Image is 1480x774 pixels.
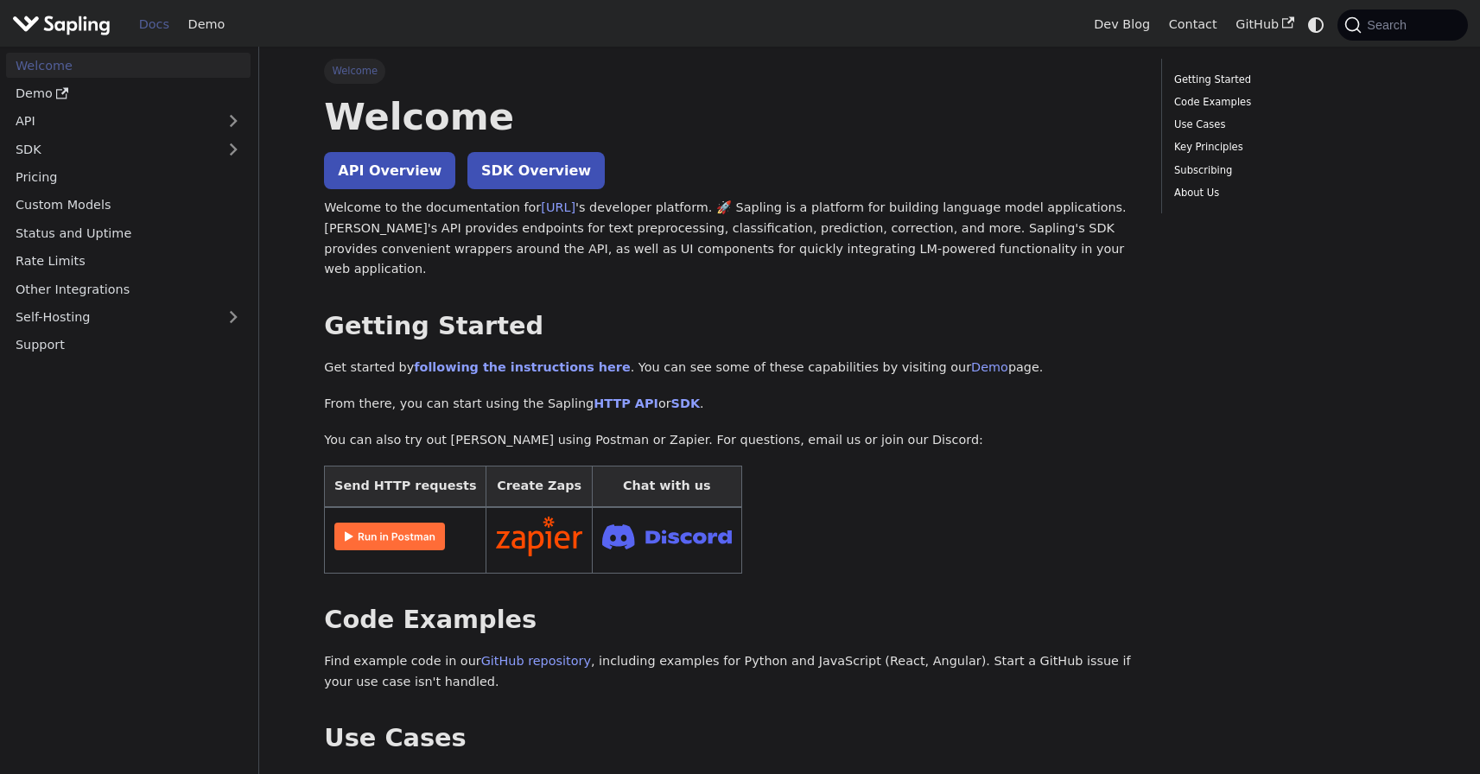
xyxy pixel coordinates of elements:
a: Status and Uptime [6,220,251,245]
a: Code Examples [1174,94,1408,111]
a: GitHub [1226,11,1303,38]
a: Custom Models [6,193,251,218]
a: API Overview [324,152,455,189]
button: Switch between dark and light mode (currently system mode) [1304,12,1329,37]
a: About Us [1174,185,1408,201]
p: From there, you can start using the Sapling or . [324,394,1136,415]
th: Send HTTP requests [325,466,486,507]
a: API [6,109,216,134]
a: Use Cases [1174,117,1408,133]
img: Run in Postman [334,523,445,550]
a: Docs [130,11,179,38]
a: Demo [971,360,1008,374]
h2: Getting Started [324,311,1136,342]
span: Welcome [324,59,385,83]
a: Contact [1159,11,1227,38]
a: Welcome [6,53,251,78]
nav: Breadcrumbs [324,59,1136,83]
p: Get started by . You can see some of these capabilities by visiting our page. [324,358,1136,378]
a: HTTP API [594,397,658,410]
button: Search (Command+K) [1337,10,1467,41]
a: Demo [179,11,234,38]
a: Rate Limits [6,249,251,274]
th: Create Zaps [486,466,593,507]
a: Dev Blog [1084,11,1159,38]
img: Sapling.ai [12,12,111,37]
a: following the instructions here [414,360,630,374]
a: SDK [671,397,700,410]
img: Connect in Zapier [496,517,582,556]
a: Key Principles [1174,139,1408,155]
p: Find example code in our , including examples for Python and JavaScript (React, Angular). Start a... [324,651,1136,693]
a: Other Integrations [6,276,251,301]
a: Getting Started [1174,72,1408,88]
a: SDK [6,136,216,162]
h2: Code Examples [324,605,1136,636]
a: Sapling.aiSapling.ai [12,12,117,37]
a: Demo [6,81,251,106]
span: Search [1362,18,1417,32]
a: SDK Overview [467,152,605,189]
button: Expand sidebar category 'SDK' [216,136,251,162]
a: GitHub repository [481,654,591,668]
th: Chat with us [592,466,741,507]
h2: Use Cases [324,723,1136,754]
button: Expand sidebar category 'API' [216,109,251,134]
a: Subscribing [1174,162,1408,179]
a: Self-Hosting [6,305,251,330]
a: Pricing [6,165,251,190]
img: Join Discord [602,519,732,555]
p: Welcome to the documentation for 's developer platform. 🚀 Sapling is a platform for building lang... [324,198,1136,280]
a: Support [6,333,251,358]
h1: Welcome [324,93,1136,140]
p: You can also try out [PERSON_NAME] using Postman or Zapier. For questions, email us or join our D... [324,430,1136,451]
a: [URL] [541,200,575,214]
